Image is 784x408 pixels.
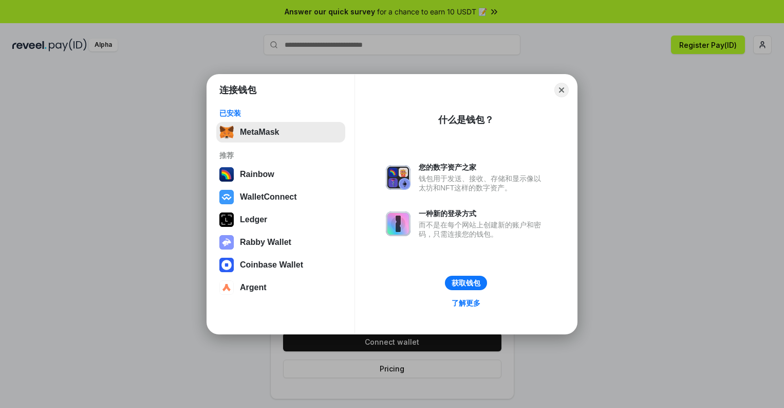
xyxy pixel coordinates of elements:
div: Argent [240,283,267,292]
img: svg+xml,%3Csvg%20width%3D%2228%22%20height%3D%2228%22%20viewBox%3D%220%200%2028%2028%22%20fill%3D... [219,280,234,295]
div: MetaMask [240,128,279,137]
div: 了解更多 [452,298,480,308]
img: svg+xml,%3Csvg%20width%3D%2228%22%20height%3D%2228%22%20viewBox%3D%220%200%2028%2028%22%20fill%3D... [219,190,234,204]
div: 而不是在每个网站上创建新的账户和密码，只需连接您的钱包。 [419,220,546,239]
div: Rainbow [240,170,274,179]
img: svg+xml,%3Csvg%20xmlns%3D%22http%3A%2F%2Fwww.w3.org%2F2000%2Fsvg%22%20fill%3D%22none%22%20viewBox... [386,211,410,236]
div: Ledger [240,215,267,224]
img: svg+xml,%3Csvg%20width%3D%2228%22%20height%3D%2228%22%20viewBox%3D%220%200%2028%2028%22%20fill%3D... [219,258,234,272]
button: Coinbase Wallet [216,255,345,275]
div: Rabby Wallet [240,238,291,247]
div: 一种新的登录方式 [419,209,546,218]
div: 推荐 [219,151,342,160]
button: WalletConnect [216,187,345,207]
button: Ledger [216,209,345,230]
button: Close [554,83,569,97]
div: WalletConnect [240,192,297,202]
img: svg+xml,%3Csvg%20xmlns%3D%22http%3A%2F%2Fwww.w3.org%2F2000%2Fsvg%22%20fill%3D%22none%22%20viewBox... [386,165,410,190]
div: 您的数字资产之家 [419,163,546,172]
img: svg+xml,%3Csvg%20xmlns%3D%22http%3A%2F%2Fwww.w3.org%2F2000%2Fsvg%22%20fill%3D%22none%22%20viewBox... [219,235,234,250]
button: Rainbow [216,164,345,185]
div: 已安装 [219,109,342,118]
div: Coinbase Wallet [240,260,303,270]
div: 获取钱包 [452,278,480,288]
a: 了解更多 [445,296,487,310]
button: 获取钱包 [445,276,487,290]
button: Argent [216,277,345,298]
img: svg+xml,%3Csvg%20width%3D%22120%22%20height%3D%22120%22%20viewBox%3D%220%200%20120%20120%22%20fil... [219,167,234,182]
button: Rabby Wallet [216,232,345,253]
img: svg+xml,%3Csvg%20fill%3D%22none%22%20height%3D%2233%22%20viewBox%3D%220%200%2035%2033%22%20width%... [219,125,234,139]
button: MetaMask [216,122,345,143]
img: svg+xml,%3Csvg%20xmlns%3D%22http%3A%2F%2Fwww.w3.org%2F2000%2Fsvg%22%20width%3D%2228%22%20height%3... [219,212,234,227]
div: 什么是钱包？ [438,114,494,126]
h1: 连接钱包 [219,84,256,96]
div: 钱包用于发送、接收、存储和显示像以太坊和NFT这样的数字资产。 [419,174,546,192]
